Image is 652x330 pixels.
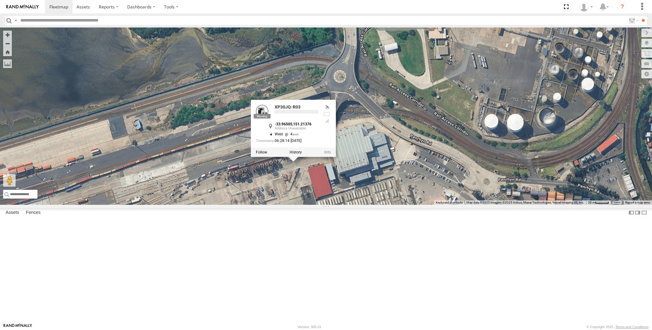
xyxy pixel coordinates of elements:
button: Drag Pegman onto the map to open Street View [3,174,16,187]
label: Search Filter Options [626,16,640,25]
label: Realtime tracking of Asset [256,150,267,155]
label: View Asset History [289,150,301,155]
strong: -33.96505 [274,122,292,126]
div: Valid GPS Fix [323,105,331,110]
img: rand-logo.svg [6,5,39,9]
a: Terms and Conditions [615,325,649,329]
span: Map data ©2025 Imagery ©2025 Airbus, Maxar Technologies, Vexcel Imaging US, Inc. [466,201,584,204]
label: Measure [3,59,12,68]
i: ? [617,2,627,12]
label: Assets [2,208,22,217]
div: © Copyright 2025 - [586,325,649,329]
a: View Asset Details [324,150,331,155]
button: Map Scale: 20 m per 40 pixels [586,200,611,205]
label: Dock Summary Table to the Left [628,208,635,217]
a: XP30JQ-R03 [274,105,300,110]
div: Date/time of location update [256,139,318,144]
div: Quang MAC [577,2,595,12]
span: 4 [283,132,298,136]
button: Keyboard shortcuts [436,200,463,205]
button: Zoom in [3,31,12,39]
strong: 151.21376 [293,122,311,126]
a: Visit our Website [3,324,32,330]
label: Dock Summary Table to the Right [635,208,641,217]
a: View Asset Details [256,105,268,117]
label: Search Query [13,16,18,25]
button: Zoom Home [3,48,12,56]
a: Terms [614,201,620,204]
label: Map Settings [641,70,652,78]
a: Report a map error [625,201,650,204]
div: , [274,122,318,130]
div: Version: 305.01 [297,325,321,329]
div: No battery health information received from this device. [323,112,331,117]
button: Zoom out [3,39,12,48]
div: Last Event GSM Signal Strength [323,119,331,124]
label: Hide Summary Table [641,208,647,217]
span: 20 m [588,201,595,204]
span: West [274,132,283,136]
label: Fences [23,208,44,217]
